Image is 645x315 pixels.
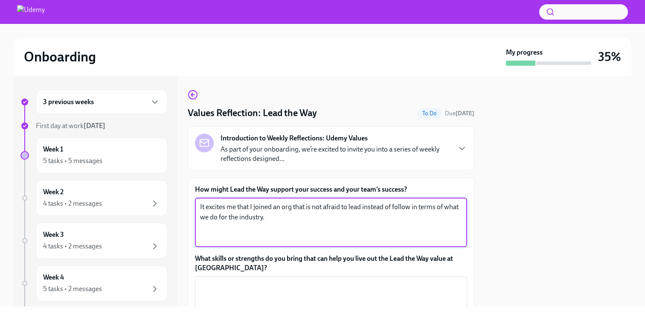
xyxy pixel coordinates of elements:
div: 4 tasks • 2 messages [43,242,102,251]
div: 4 tasks • 2 messages [43,199,102,208]
strong: [DATE] [84,122,105,130]
h6: Week 1 [43,145,63,154]
a: Week 15 tasks • 5 messages [20,137,167,173]
h2: Onboarding [24,48,96,65]
span: To Do [417,110,442,117]
strong: Introduction to Weekly Reflections: Udemy Values [221,134,368,143]
p: As part of your onboarding, we’re excited to invite you into a series of weekly reflections desig... [221,145,450,163]
a: Week 45 tasks • 2 messages [20,265,167,301]
label: How might Lead the Way support your success and your team’s success? [195,185,467,194]
h4: Values Reflection: Lead the Way [188,107,317,120]
img: Udemy [17,5,45,19]
span: First day at work [36,122,105,130]
div: 3 previous weeks [36,90,167,114]
a: Week 34 tasks • 2 messages [20,223,167,259]
textarea: It excites me that I joined an org that is not afraid to lead instead of follow in terms of what ... [200,202,462,243]
div: 5 tasks • 5 messages [43,156,102,166]
h6: Week 4 [43,273,64,282]
a: First day at work[DATE] [20,121,167,131]
strong: My progress [506,48,543,57]
span: September 1st, 2025 09:00 [445,109,474,117]
h3: 35% [598,49,621,64]
label: What skills or strengths do you bring that can help you live out the Lead the Way value at [GEOGR... [195,254,467,273]
div: 5 tasks • 2 messages [43,284,102,294]
h6: 3 previous weeks [43,97,94,107]
a: Week 24 tasks • 2 messages [20,180,167,216]
strong: [DATE] [456,110,474,117]
h6: Week 3 [43,230,64,239]
h6: Week 2 [43,187,64,197]
span: Due [445,110,474,117]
